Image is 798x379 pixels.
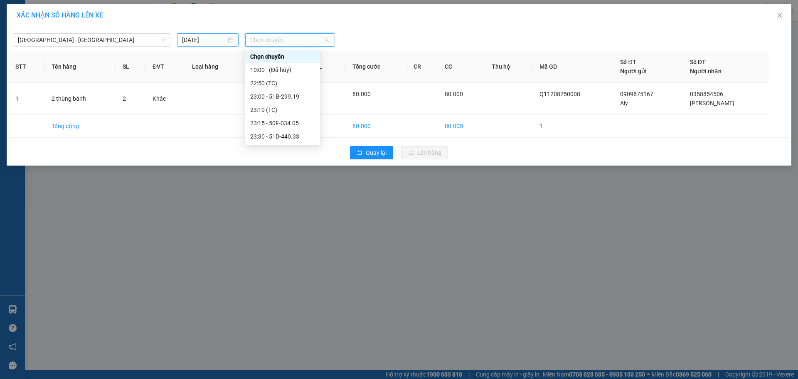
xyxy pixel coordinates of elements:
span: Aly [620,100,628,107]
span: XÁC NHẬN SỐ HÀNG LÊN XE [17,11,103,19]
span: 2 [123,95,126,102]
th: Thu hộ [485,51,533,83]
th: STT [9,51,45,83]
div: 23:15 - 50F-034.05 [250,119,315,128]
td: 2 thùng bánh [45,83,116,115]
span: Số ĐT [620,59,636,65]
th: Tổng cước [346,51,407,83]
span: 0909875167 [620,91,653,97]
td: Tổng cộng [45,115,116,138]
div: 22:50 (TC) [250,79,315,88]
span: Sài Gòn - Đà Lạt [18,34,165,46]
th: CR [407,51,438,83]
td: 80.000 [346,115,407,138]
div: Chọn chuyến [250,52,315,61]
td: 1 [533,115,613,138]
div: 23:30 - 51D-440.33 [250,132,315,141]
button: Close [768,4,791,27]
span: Người nhận [690,68,722,74]
div: 23:10 (TC) [250,105,315,114]
th: CC [438,51,485,83]
span: close [776,12,783,19]
span: Q11208250008 [539,91,580,97]
span: 80.000 [352,91,371,97]
td: 1 [9,83,45,115]
input: 13/08/2025 [182,35,226,45]
button: rollbackQuay lại [350,146,393,159]
div: 10:00 - (Đã hủy) [250,65,315,74]
button: uploadLên hàng [401,146,448,159]
div: Chọn chuyến [245,50,320,63]
th: SL [116,51,146,83]
th: Loại hàng [185,51,244,83]
th: Ghi chú [244,51,294,83]
span: Số ĐT [690,59,706,65]
span: Chọn chuyến [250,34,329,46]
span: Người gửi [620,68,647,74]
span: 80.000 [445,91,463,97]
div: 23:00 - 51B-299.19 [250,92,315,101]
th: Tên hàng [45,51,116,83]
td: Khác [146,83,186,115]
th: ĐVT [146,51,186,83]
td: 80.000 [438,115,485,138]
span: Quay lại [366,148,387,157]
th: Mã GD [533,51,613,83]
span: 0358854506 [690,91,723,97]
span: rollback [357,150,362,156]
span: [PERSON_NAME] [690,100,734,107]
